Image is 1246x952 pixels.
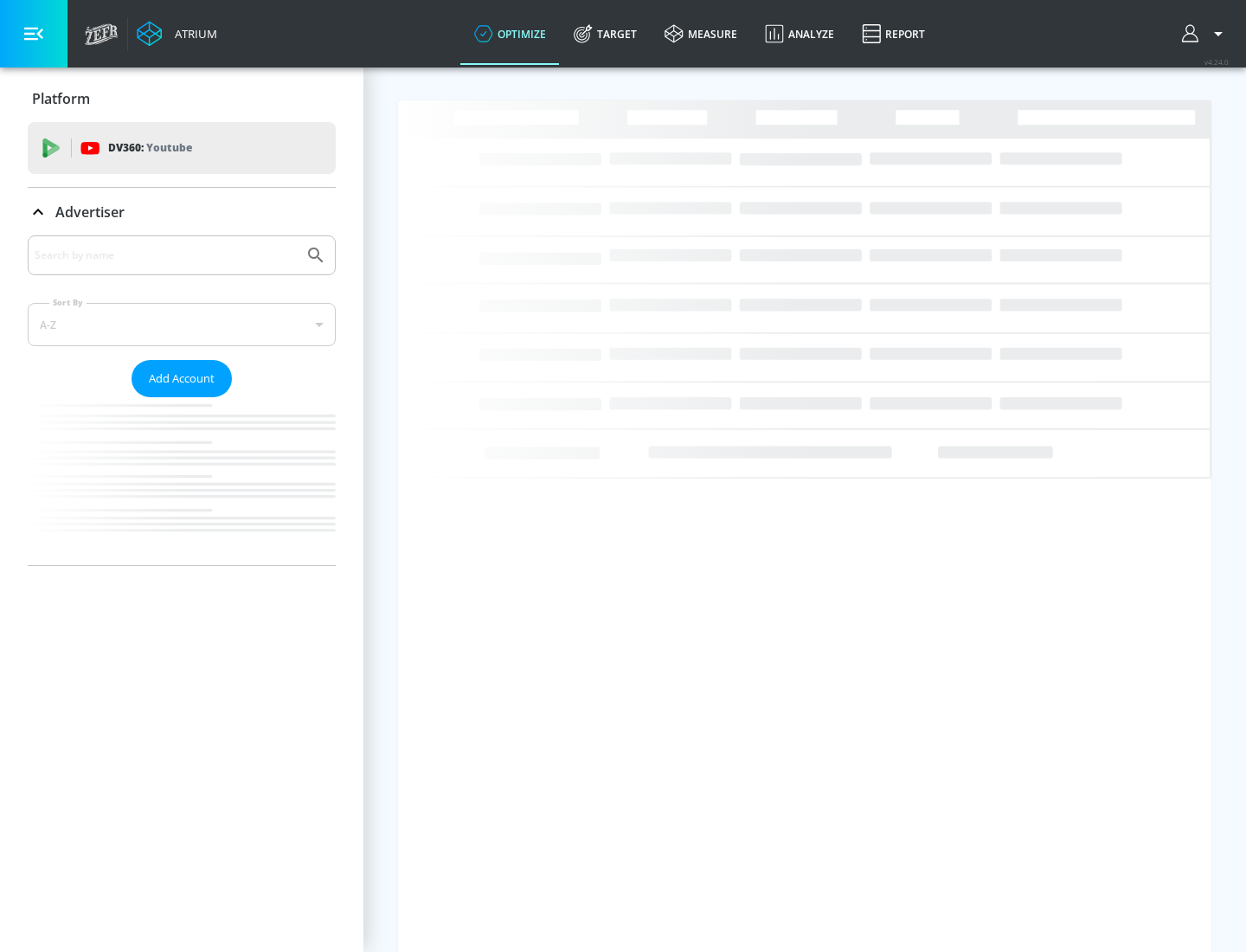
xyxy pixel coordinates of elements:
[137,21,217,47] a: Atrium
[49,297,87,308] label: Sort By
[28,188,336,236] div: Advertiser
[848,3,939,65] a: Report
[28,303,336,346] div: A-Z
[168,26,217,42] div: Atrium
[28,397,336,565] nav: list of Advertiser
[560,3,651,65] a: Target
[28,122,336,174] div: DV360: Youtube
[35,244,297,267] input: Search by name
[460,3,560,65] a: optimize
[1204,57,1229,67] span: v 4.24.0
[149,369,215,389] span: Add Account
[132,360,232,397] button: Add Account
[28,235,336,565] div: Advertiser
[32,89,90,108] p: Platform
[751,3,848,65] a: Analyze
[108,138,192,158] p: DV360:
[651,3,751,65] a: measure
[55,203,125,222] p: Advertiser
[28,74,336,123] div: Platform
[146,138,192,157] p: Youtube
